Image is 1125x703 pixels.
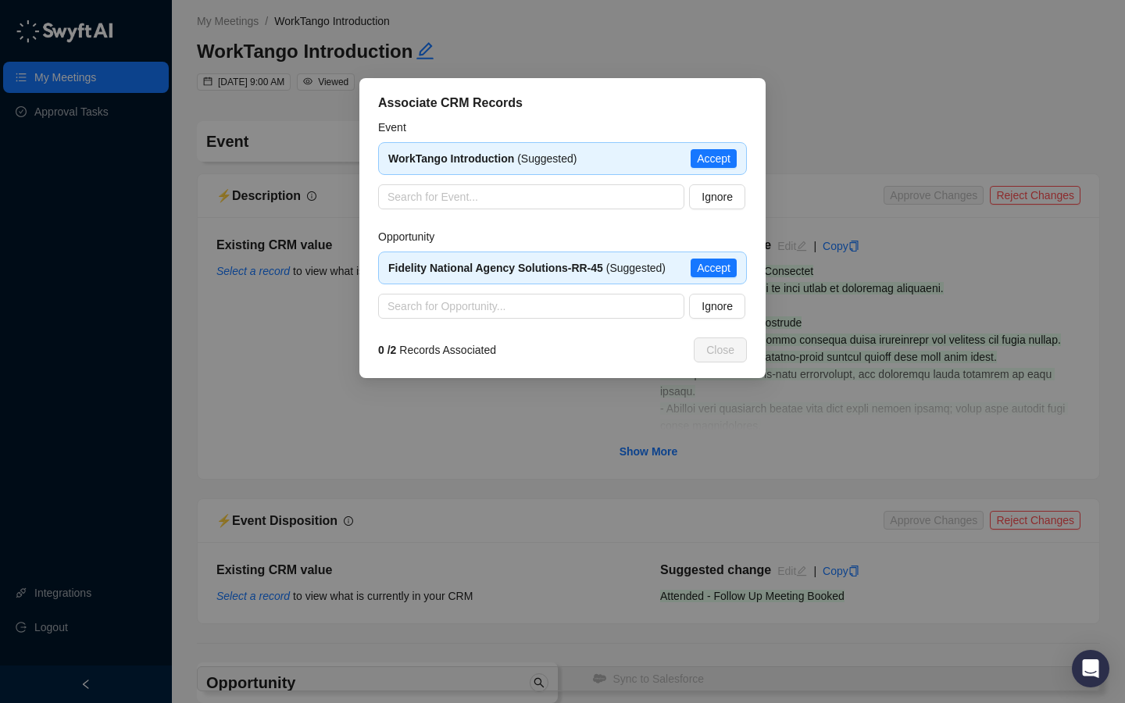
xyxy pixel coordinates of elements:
span: Records Associated [378,341,496,359]
div: Open Intercom Messenger [1072,650,1109,687]
strong: WorkTango Introduction [388,152,514,165]
span: Ignore [702,298,733,315]
button: Ignore [689,184,745,209]
button: Close [694,337,747,362]
span: Accept [697,150,730,167]
button: Accept [691,259,737,277]
span: (Suggested) [388,262,666,274]
span: Accept [697,259,730,277]
div: Associate CRM Records [378,94,747,112]
strong: Fidelity National Agency Solutions-RR-45 [388,262,603,274]
button: Accept [691,149,737,168]
span: (Suggested) [388,152,577,165]
label: Opportunity [378,228,445,245]
label: Event [378,119,417,136]
strong: 0 / 2 [378,344,396,356]
span: Ignore [702,188,733,205]
button: Ignore [689,294,745,319]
